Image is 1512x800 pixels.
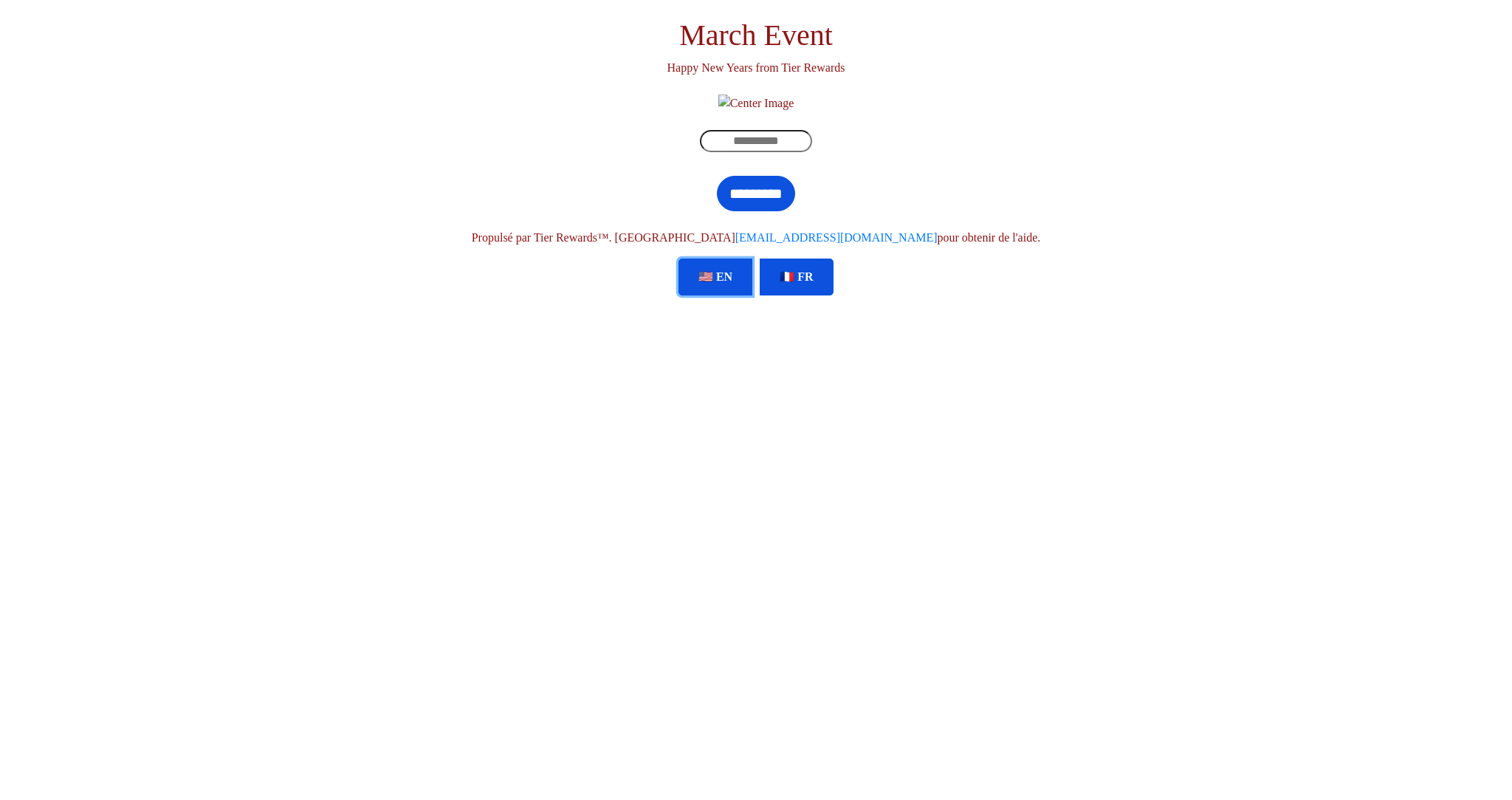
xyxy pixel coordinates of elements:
[346,59,1166,77] p: Happy New Years from Tier Rewards
[675,259,837,295] div: Language Selection
[718,95,794,112] img: Center Image
[735,231,938,244] a: [EMAIL_ADDRESS][DOMAIN_NAME]
[678,259,752,295] a: 🇺🇸 EN
[760,259,834,295] a: 🇫🇷 FR
[472,231,1041,244] span: Propulsé par Tier Rewards™. [GEOGRAPHIC_DATA] pour obtenir de l'aide.
[346,18,1166,53] h1: March Event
